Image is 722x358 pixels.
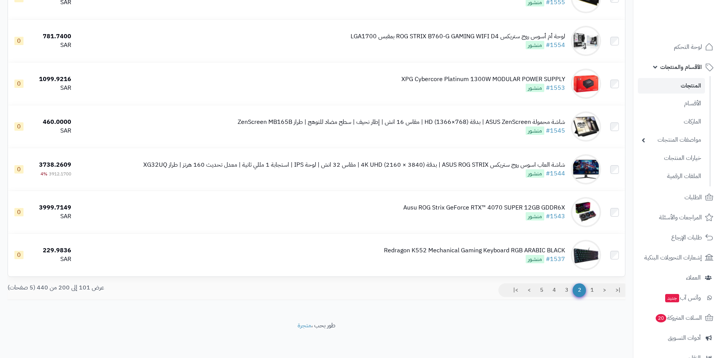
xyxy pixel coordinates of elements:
[660,62,702,72] span: الأقسام والمنتجات
[546,83,565,92] a: #1553
[664,292,701,303] span: وآتس آب
[655,313,702,323] span: السلات المتروكة
[638,95,705,112] a: الأقسام
[526,127,544,135] span: منشور
[14,165,23,174] span: 0
[611,283,625,297] a: |<
[638,188,717,206] a: الطلبات
[526,255,544,263] span: منشور
[638,132,705,148] a: مواصفات المنتجات
[526,212,544,220] span: منشور
[14,251,23,259] span: 0
[403,203,565,212] div: Ausu ROG Strix GeForce RTX™ 4070 SUPER 12GB GDDR6X
[638,309,717,327] a: السلات المتروكة20
[638,168,705,184] a: الملفات الرقمية
[33,246,71,255] div: 229.9836
[546,212,565,221] a: #1543
[546,169,565,178] a: #1544
[571,26,601,56] img: لوحة أم أسوس روج ستريكس ROG STRIX B760-G GAMING WIFI D4 بمقبس LGA1700
[526,84,544,92] span: منشور
[659,212,702,223] span: المراجعات والأسئلة
[571,111,601,142] img: شاشة محمولة ASUS ZenScreen | بدقة HD (1366×768) | مقاس 16 انش | إطار نحيف | سطح مضاد للتوهج | طرا...
[668,333,701,343] span: أدوات التسويق
[238,118,565,127] div: شاشة محمولة ASUS ZenScreen | بدقة HD (1366×768) | مقاس 16 انش | إطار نحيف | سطح مضاد للتوهج | طرا...
[33,75,71,84] div: 1099.9216
[33,32,71,41] div: 781.7400
[571,154,601,184] img: شاشة العاب اسوس روج ستريكس ASUS ROG STRIX | بدقة (3840 × 2160) 4K UHD | مقاس 32 انش | لوحة IPS | ...
[638,38,717,56] a: لوحة التحكم
[638,329,717,347] a: أدوات التسويق
[535,283,548,297] a: 5
[671,232,702,243] span: طلبات الإرجاع
[638,150,705,166] a: خيارات المنتجات
[384,246,565,255] div: Redragon K552 Mechanical Gaming Keyboard RGB ARABIC BLACK
[33,203,71,212] div: 3999.7149
[14,122,23,131] span: 0
[560,283,573,297] a: 3
[586,283,598,297] a: 1
[638,289,717,307] a: وآتس آبجديد
[686,272,701,283] span: العملاء
[571,69,601,99] img: XPG Cybercore Platinum 1300W MODULAR POWER SUPPLY
[571,197,601,227] img: Ausu ROG Strix GeForce RTX™ 4070 SUPER 12GB GDDR6X
[143,161,565,169] div: شاشة العاب اسوس روج ستريكس ASUS ROG STRIX | بدقة (3840 × 2160) 4K UHD | مقاس 32 انش | لوحة IPS | ...
[546,255,565,264] a: #1537
[14,208,23,216] span: 0
[638,269,717,287] a: العملاء
[598,283,611,297] a: <
[41,170,47,177] span: 4%
[644,252,702,263] span: إشعارات التحويلات البنكية
[298,321,311,330] a: متجرة
[33,255,71,264] div: SAR
[638,114,705,130] a: الماركات
[33,84,71,92] div: SAR
[526,41,544,49] span: منشور
[39,160,71,169] span: 3738.2609
[33,212,71,221] div: SAR
[638,78,705,94] a: المنتجات
[14,37,23,45] span: 0
[523,283,536,297] a: >
[546,126,565,135] a: #1545
[33,41,71,50] div: SAR
[49,170,71,177] span: 3912.1700
[684,192,702,203] span: الطلبات
[670,13,715,28] img: logo-2.png
[508,283,523,297] a: >|
[655,314,667,323] span: 20
[638,208,717,227] a: المراجعات والأسئلة
[526,169,544,178] span: منشور
[638,249,717,267] a: إشعارات التحويلات البنكية
[401,75,565,84] div: XPG Cybercore Platinum 1300W MODULAR POWER SUPPLY
[573,283,586,297] span: 2
[351,32,565,41] div: لوحة أم أسوس روج ستريكس ROG STRIX B760-G GAMING WIFI D4 بمقبس LGA1700
[674,42,702,52] span: لوحة التحكم
[571,240,601,270] img: Redragon K552 Mechanical Gaming Keyboard RGB ARABIC BLACK
[665,294,679,302] span: جديد
[33,127,71,135] div: SAR
[638,228,717,247] a: طلبات الإرجاع
[546,41,565,50] a: #1554
[33,118,71,127] div: 460.0000
[548,283,561,297] a: 4
[14,80,23,88] span: 0
[2,283,316,292] div: عرض 101 إلى 200 من 440 (5 صفحات)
